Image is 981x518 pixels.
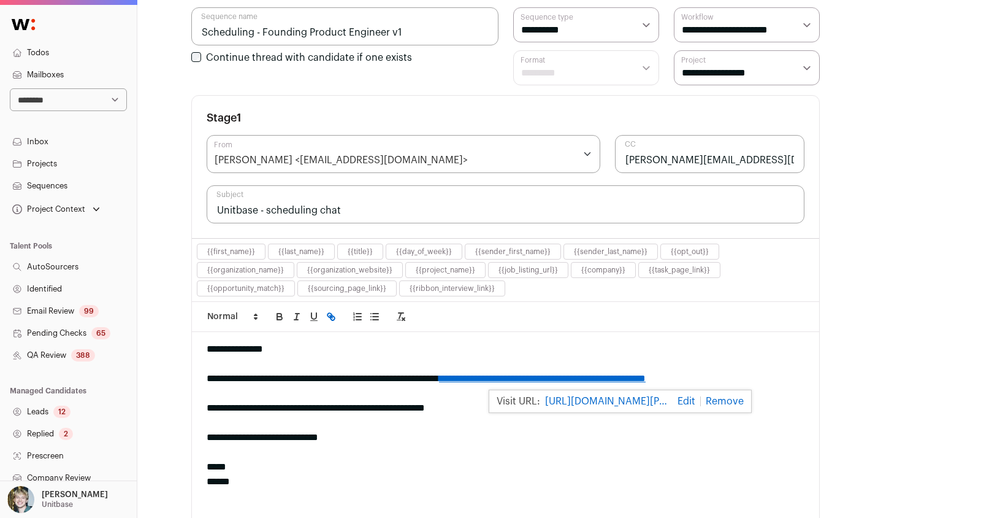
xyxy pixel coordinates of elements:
button: {{opportunity_match}} [207,284,284,293]
div: 12 [53,406,71,418]
p: [PERSON_NAME] [42,490,108,500]
div: Project Context [10,204,85,214]
img: Wellfound [5,12,42,37]
img: 6494470-medium_jpg [7,486,34,513]
input: Sequence name [191,7,498,45]
button: Open dropdown [5,486,110,513]
button: {{sender_last_name}} [574,247,647,257]
div: 99 [79,305,99,317]
button: Open dropdown [10,201,102,218]
button: {{day_of_week}} [396,247,452,257]
div: 65 [91,327,110,339]
button: {{organization_website}} [307,265,392,275]
button: {{job_listing_url}} [498,265,558,275]
button: {{first_name}} [207,247,255,257]
button: {{task_page_link}} [649,265,710,275]
button: {{sourcing_page_link}} [308,284,386,293]
div: [PERSON_NAME] <[EMAIL_ADDRESS][DOMAIN_NAME]> [215,153,468,168]
button: {{opt_out}} [671,247,709,257]
button: {{sender_first_name}} [475,247,551,257]
button: {{organization_name}} [207,265,284,275]
p: Unitbase [42,500,73,509]
button: {{last_name}} [278,247,324,257]
div: 388 [71,349,95,361]
input: Subject [207,185,804,223]
span: 1 [237,112,242,123]
a: [URL][DOMAIN_NAME][PERSON_NAME] [545,393,668,409]
button: {{ribbon_interview_link}} [410,284,495,293]
button: {{title}} [348,247,373,257]
h3: Stage [207,110,242,125]
button: {{project_name}} [416,265,475,275]
div: 2 [59,428,73,440]
label: Continue thread with candidate if one exists [206,53,412,63]
input: CC [615,135,804,173]
button: {{company}} [581,265,625,275]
